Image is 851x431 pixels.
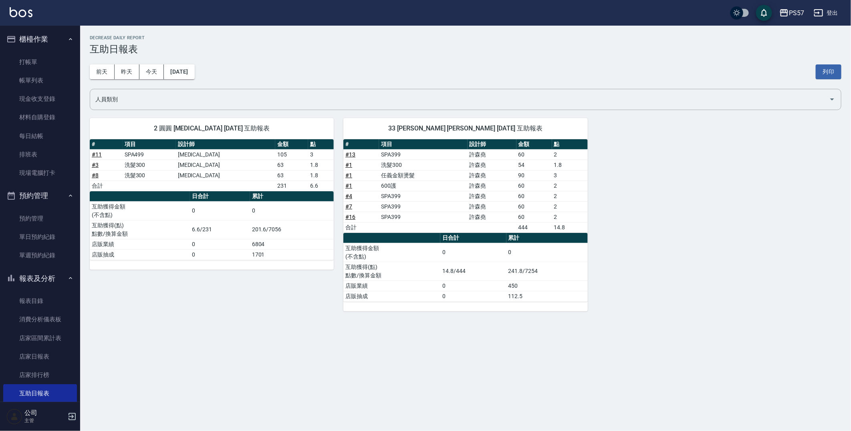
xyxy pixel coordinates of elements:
[3,90,77,108] a: 現金收支登錄
[343,139,587,233] table: a dense table
[3,329,77,347] a: 店家區間累計表
[345,203,352,210] a: #7
[468,212,516,222] td: 許森堯
[308,149,334,160] td: 3
[90,44,841,55] h3: 互助日報表
[343,139,379,150] th: #
[516,191,552,201] td: 60
[90,249,190,260] td: 店販抽成
[90,201,190,220] td: 互助獲得金額 (不含點)
[123,149,176,160] td: SPA499
[353,124,578,132] span: 33 [PERSON_NAME] [PERSON_NAME] [DATE] 互助報表
[10,7,32,17] img: Logo
[379,139,467,150] th: 項目
[345,182,352,189] a: #1
[3,185,77,206] button: 預約管理
[24,409,65,417] h5: 公司
[190,191,250,202] th: 日合計
[250,201,334,220] td: 0
[776,5,807,21] button: PS57
[99,124,324,132] span: 2 圓圓 [MEDICAL_DATA] [DATE] 互助報表
[516,139,552,150] th: 金額
[468,180,516,191] td: 許森堯
[826,93,839,106] button: Open
[3,53,77,71] a: 打帳單
[250,249,334,260] td: 1701
[343,291,440,301] td: 店販抽成
[516,149,552,160] td: 60
[308,170,334,180] td: 1.8
[552,160,588,170] td: 1.8
[811,6,841,20] button: 登出
[3,228,77,246] a: 單日預約紀錄
[275,149,308,160] td: 105
[379,180,467,191] td: 600護
[275,180,308,191] td: 231
[506,233,588,243] th: 累計
[3,246,77,265] a: 單週預約紀錄
[379,149,467,160] td: SPA399
[516,180,552,191] td: 60
[3,145,77,164] a: 排班表
[343,233,587,302] table: a dense table
[93,92,826,106] input: 人員名稱
[789,8,804,18] div: PS57
[308,139,334,150] th: 點
[552,212,588,222] td: 2
[468,201,516,212] td: 許森堯
[275,139,308,150] th: 金額
[3,164,77,182] a: 現場電腦打卡
[516,222,552,233] td: 444
[379,160,467,170] td: 洗髮300
[3,347,77,366] a: 店家日報表
[24,417,65,424] p: 主管
[3,71,77,90] a: 帳單列表
[123,139,176,150] th: 項目
[468,139,516,150] th: 設計師
[343,222,379,233] td: 合計
[90,191,334,260] table: a dense table
[552,201,588,212] td: 2
[92,151,102,158] a: #11
[552,191,588,201] td: 2
[506,291,588,301] td: 112.5
[90,180,123,191] td: 合計
[552,149,588,160] td: 2
[516,201,552,212] td: 60
[308,180,334,191] td: 6.6
[440,281,506,291] td: 0
[190,249,250,260] td: 0
[468,160,516,170] td: 許森堯
[250,191,334,202] th: 累計
[250,239,334,249] td: 6804
[115,64,139,79] button: 昨天
[345,151,355,158] a: #13
[190,220,250,239] td: 6.6/231
[345,172,352,178] a: #1
[379,170,467,180] td: 任義金額燙髮
[275,160,308,170] td: 63
[90,239,190,249] td: 店販業績
[92,162,99,168] a: #3
[379,191,467,201] td: SPA399
[440,262,506,281] td: 14.8/444
[756,5,772,21] button: save
[6,409,22,425] img: Person
[516,170,552,180] td: 90
[343,281,440,291] td: 店販業績
[552,180,588,191] td: 2
[3,108,77,126] a: 材料自購登錄
[3,384,77,403] a: 互助日報表
[176,170,275,180] td: [MEDICAL_DATA]
[90,139,334,191] table: a dense table
[90,35,841,40] h2: Decrease Daily Report
[468,149,516,160] td: 許森堯
[552,170,588,180] td: 3
[552,222,588,233] td: 14.8
[343,243,440,262] td: 互助獲得金額 (不含點)
[345,193,352,199] a: #4
[552,139,588,150] th: 點
[3,29,77,50] button: 櫃檯作業
[176,160,275,170] td: [MEDICAL_DATA]
[308,160,334,170] td: 1.8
